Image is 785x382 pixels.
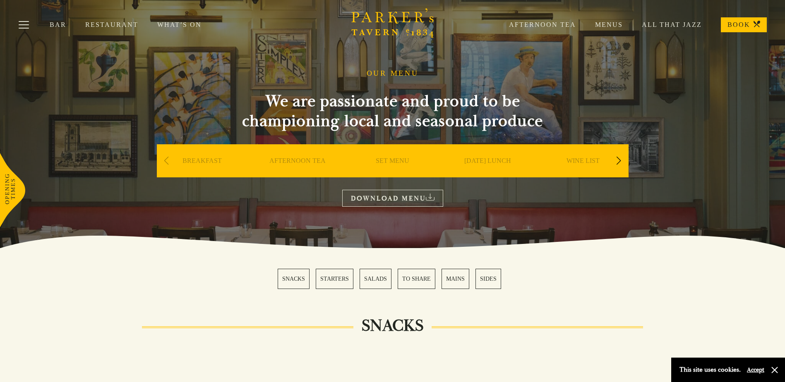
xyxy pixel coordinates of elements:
a: 1 / 6 [278,269,310,289]
div: 3 / 9 [347,144,438,202]
a: 6 / 6 [475,269,501,289]
div: Previous slide [161,152,172,170]
div: 2 / 9 [252,144,343,202]
div: Next slide [613,152,624,170]
a: SET MENU [376,157,409,190]
a: WINE LIST [567,157,600,190]
a: 5 / 6 [442,269,469,289]
a: 2 / 6 [316,269,353,289]
a: [DATE] LUNCH [464,157,511,190]
h2: We are passionate and proud to be championing local and seasonal produce [227,91,558,131]
div: 1 / 9 [157,144,248,202]
div: 4 / 9 [442,144,533,202]
h2: SNACKS [353,316,432,336]
a: 4 / 6 [398,269,435,289]
div: 5 / 9 [538,144,629,202]
a: AFTERNOON TEA [269,157,326,190]
p: This site uses cookies. [679,364,741,376]
a: 3 / 6 [360,269,391,289]
a: DOWNLOAD MENU [342,190,443,207]
button: Close and accept [771,366,779,374]
h1: OUR MENU [367,69,419,78]
button: Accept [747,366,764,374]
a: BREAKFAST [182,157,222,190]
